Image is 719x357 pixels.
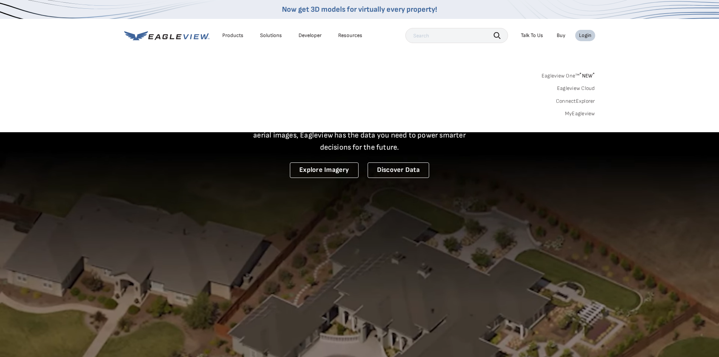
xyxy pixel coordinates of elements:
[579,32,591,39] div: Login
[244,117,475,153] p: A new era starts here. Built on more than 3.5 billion high-resolution aerial images, Eagleview ha...
[405,28,508,43] input: Search
[222,32,243,39] div: Products
[565,110,595,117] a: MyEagleview
[557,85,595,92] a: Eagleview Cloud
[368,162,429,178] a: Discover Data
[556,98,595,105] a: ConnectExplorer
[579,73,595,79] span: NEW
[290,162,359,178] a: Explore Imagery
[542,70,595,79] a: Eagleview One™*NEW*
[260,32,282,39] div: Solutions
[521,32,543,39] div: Talk To Us
[299,32,322,39] a: Developer
[282,5,437,14] a: Now get 3D models for virtually every property!
[557,32,565,39] a: Buy
[338,32,362,39] div: Resources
